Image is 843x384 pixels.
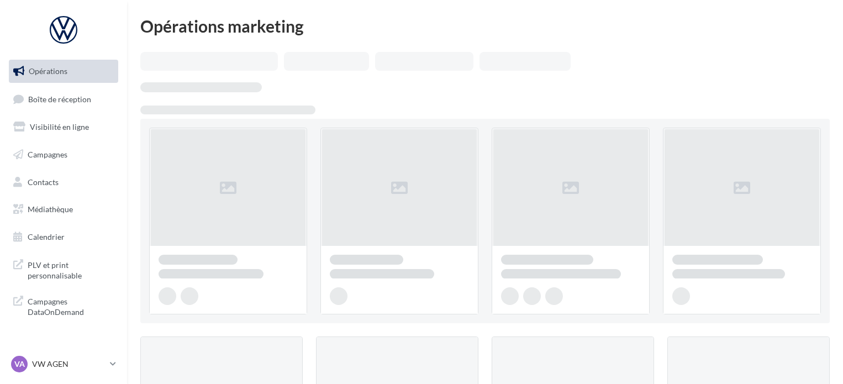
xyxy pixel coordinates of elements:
a: Opérations [7,60,120,83]
a: VA VW AGEN [9,354,118,375]
span: PLV et print personnalisable [28,257,114,281]
span: Campagnes [28,150,67,159]
a: Médiathèque [7,198,120,221]
a: PLV et print personnalisable [7,253,120,286]
a: Campagnes [7,143,120,166]
span: VA [14,359,25,370]
span: Visibilité en ligne [30,122,89,131]
a: Contacts [7,171,120,194]
a: Visibilité en ligne [7,115,120,139]
a: Campagnes DataOnDemand [7,290,120,322]
span: Contacts [28,177,59,186]
div: Opérations marketing [140,18,830,34]
a: Boîte de réception [7,87,120,111]
span: Opérations [29,66,67,76]
a: Calendrier [7,225,120,249]
p: VW AGEN [32,359,106,370]
span: Boîte de réception [28,94,91,103]
span: Calendrier [28,232,65,241]
span: Campagnes DataOnDemand [28,294,114,318]
span: Médiathèque [28,204,73,214]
